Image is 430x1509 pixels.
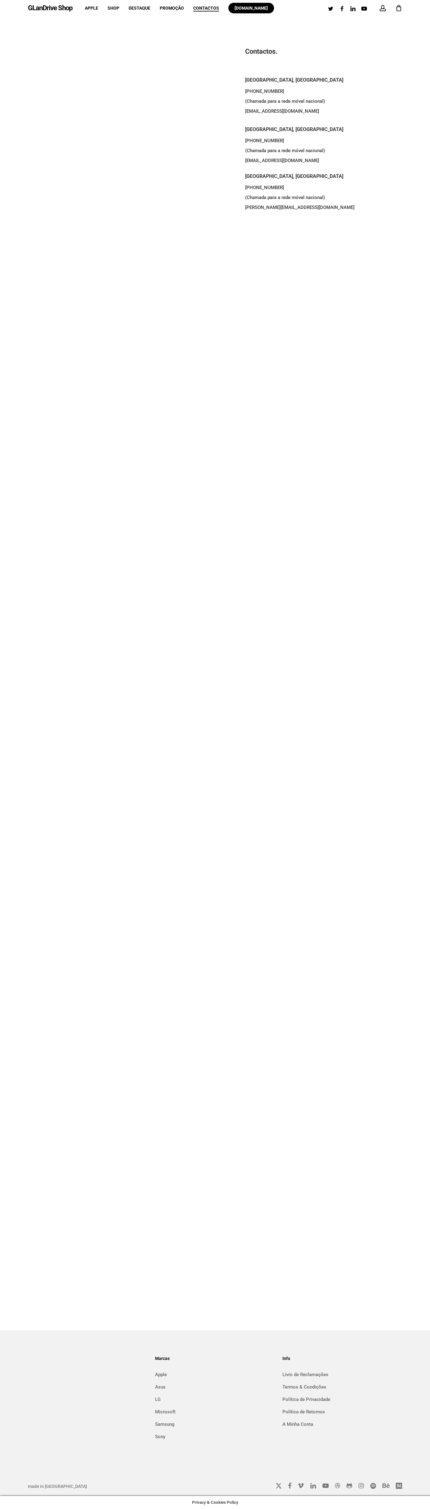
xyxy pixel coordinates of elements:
[245,46,398,57] h3: Contactos.
[282,1419,402,1429] a: A Minha Conta
[193,6,219,11] span: Contactos
[245,86,398,123] p: [PHONE_NUMBER] (Chamada para a rede móvel nacional) [EMAIL_ADDRESS][DOMAIN_NAME]
[245,76,398,84] h5: [GEOGRAPHIC_DATA], [GEOGRAPHIC_DATA]
[282,1394,402,1404] a: Política de Privacidade
[107,6,119,10] a: Shop
[245,183,398,212] p: [PHONE_NUMBER] (Chamada para a rede móvel nacional) [PERSON_NAME][EMAIL_ADDRESS][DOMAIN_NAME]
[155,1382,275,1392] a: Asus
[155,1353,275,1363] h4: Marcas
[228,6,274,10] a: [DOMAIN_NAME]
[28,5,72,11] a: GLanDrive Shop
[235,6,268,11] span: [DOMAIN_NAME]
[245,172,398,180] h5: [GEOGRAPHIC_DATA], [GEOGRAPHIC_DATA]
[28,1483,180,1490] p: made in [GEOGRAPHIC_DATA]
[129,6,150,10] a: Destaque
[160,6,184,10] a: Promoção
[282,1407,402,1417] a: Política de Retornos
[85,6,98,10] a: Apple
[107,6,119,11] span: Shop
[129,6,150,11] span: Destaque
[155,1419,275,1429] a: Samsung
[282,1370,402,1380] a: Livro de Reclamações
[245,125,398,134] h5: [GEOGRAPHIC_DATA], [GEOGRAPHIC_DATA]
[155,1432,275,1442] a: Sony
[160,6,184,11] span: Promoção
[245,136,398,173] p: [PHONE_NUMBER] (Chamada para a rede móvel nacional) [EMAIL_ADDRESS][DOMAIN_NAME]
[155,1407,275,1417] a: Microsoft
[85,6,98,11] span: Apple
[155,1394,275,1404] a: LG
[282,1353,402,1363] h4: Info
[282,1382,402,1392] a: Termos & Condições
[192,1500,238,1505] span: Privacy & Cookies Policy
[155,1370,275,1380] a: Apple
[193,6,219,10] a: Contactos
